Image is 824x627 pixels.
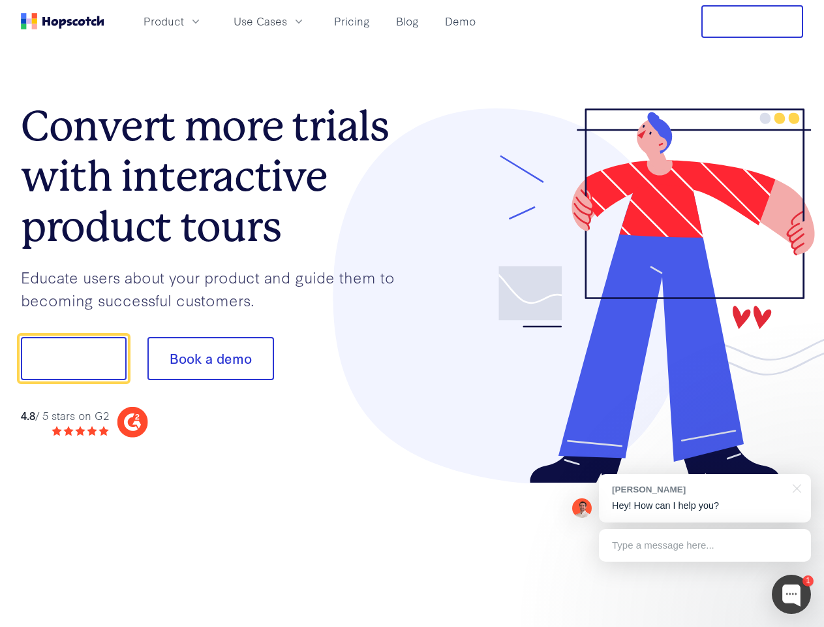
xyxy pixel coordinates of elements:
button: Free Trial [701,5,803,38]
img: Mark Spera [572,498,592,518]
div: Type a message here... [599,529,811,562]
a: Home [21,13,104,29]
button: Use Cases [226,10,313,32]
strong: 4.8 [21,408,35,423]
a: Demo [440,10,481,32]
a: Blog [391,10,424,32]
button: Book a demo [147,337,274,380]
button: Show me! [21,337,127,380]
span: Product [144,13,184,29]
a: Pricing [329,10,375,32]
p: Hey! How can I help you? [612,499,798,513]
p: Educate users about your product and guide them to becoming successful customers. [21,266,412,311]
h1: Convert more trials with interactive product tours [21,101,412,251]
button: Product [136,10,210,32]
div: [PERSON_NAME] [612,483,785,496]
span: Use Cases [234,13,287,29]
div: / 5 stars on G2 [21,408,109,424]
div: 1 [802,575,814,587]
